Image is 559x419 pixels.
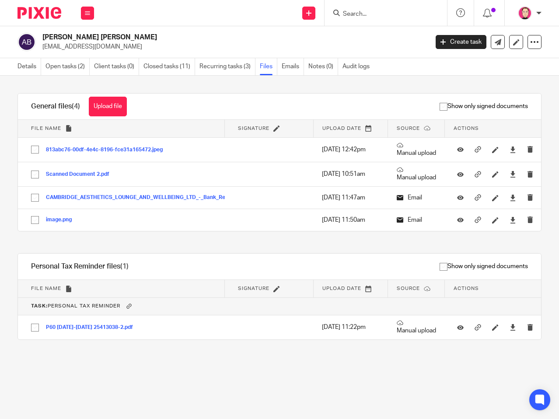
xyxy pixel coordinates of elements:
a: Download [510,216,516,224]
p: [DATE] 11:47am [322,193,379,202]
span: Source [397,286,420,291]
span: Personal Tax Reminder [31,304,120,309]
h1: General files [31,102,80,111]
p: [DATE] 12:42pm [322,145,379,154]
span: File name [31,286,61,291]
a: Notes (0) [308,58,338,75]
p: [DATE] 10:51am [322,170,379,178]
img: svg%3E [17,33,36,51]
a: Recurring tasks (3) [199,58,255,75]
p: Manual upload [397,320,436,335]
span: Upload date [322,286,361,291]
span: Signature [238,286,269,291]
b: Task: [31,304,48,309]
a: Download [510,170,516,178]
button: Upload file [89,97,127,116]
p: Manual upload [397,167,436,182]
span: (1) [120,263,129,270]
img: Bradley%20-%20Pink.png [518,6,532,20]
input: Select [27,189,43,206]
span: Upload date [322,126,361,131]
h1: Personal Tax Reminder files [31,262,129,271]
a: Closed tasks (11) [143,58,195,75]
button: 813abc76-00df-4e4c-8196-fce31a165472.jpeg [46,147,169,153]
span: Show only signed documents [440,102,528,111]
span: Signature [238,126,269,131]
a: Download [510,145,516,154]
button: image.png [46,217,78,223]
span: Show only signed documents [440,262,528,271]
a: Download [510,323,516,332]
p: Email [397,216,436,224]
a: Emails [282,58,304,75]
p: [DATE] 11:50am [322,216,379,224]
input: Select [27,166,43,183]
span: Source [397,126,420,131]
input: Search [342,10,421,18]
button: CAMBRIDGE_AESTHETICS_LOUNGE_AND_WELLBEING_LTD_-_Bank_Reconciliation (2).xlsx [46,195,280,201]
button: Scanned Document 2.pdf [46,171,116,178]
a: Files [260,58,277,75]
input: Select [27,141,43,158]
button: P60 [DATE]-[DATE] 25413038-2.pdf [46,325,140,331]
p: [DATE] 11:22pm [322,323,379,332]
p: Email [397,193,436,202]
a: Details [17,58,41,75]
span: (4) [72,103,80,110]
span: Actions [454,126,479,131]
a: Download [510,193,516,202]
img: Pixie [17,7,61,19]
a: Create task [436,35,486,49]
p: Manual upload [397,142,436,157]
h2: [PERSON_NAME] [PERSON_NAME] [42,33,346,42]
span: Actions [454,286,479,291]
a: Audit logs [342,58,374,75]
span: File name [31,126,61,131]
a: Open tasks (2) [45,58,90,75]
input: Select [27,212,43,228]
p: [EMAIL_ADDRESS][DOMAIN_NAME] [42,42,423,51]
input: Select [27,319,43,336]
a: Client tasks (0) [94,58,139,75]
